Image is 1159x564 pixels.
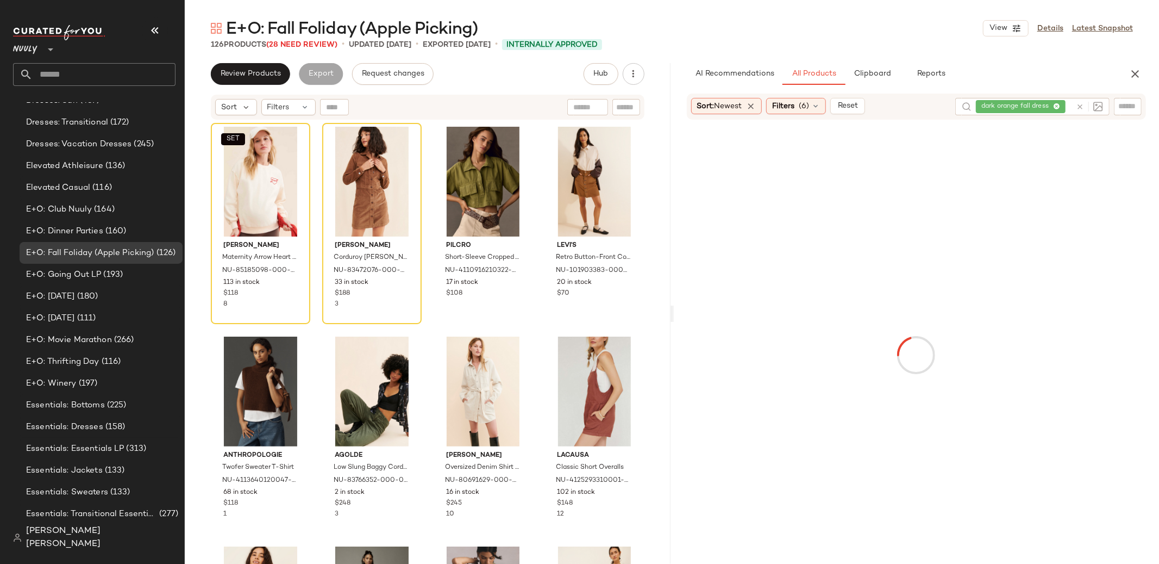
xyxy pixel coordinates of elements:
span: Retro Button-Front Corduroy Mini Skirt [556,253,630,263]
span: (116) [90,182,112,194]
span: 3 [335,301,339,308]
span: Nuuly [13,37,37,57]
span: [PERSON_NAME] [223,241,298,251]
p: Exported [DATE] [423,39,491,51]
span: Hub [593,70,608,78]
span: (172) [108,116,129,129]
span: Twofer Sweater T-Shirt [222,463,294,473]
span: 16 in stock [446,488,479,498]
span: Maternity Arrow Heart Mom Sweatshirt [222,253,297,263]
button: Hub [584,63,618,85]
img: 83766352_037_b [326,337,418,447]
span: 1 [223,511,227,518]
span: Dresses: Vacation Dresses [26,138,132,151]
span: (197) [77,377,98,390]
span: (136) [103,160,126,172]
span: Newest [715,102,742,110]
span: (245) [132,138,154,151]
span: Internally Approved [506,39,598,51]
img: svg%3e [1093,102,1103,111]
span: 17 in stock [446,278,478,288]
span: $108 [446,289,462,299]
img: svg%3e [211,23,222,34]
span: E+O: [DATE] [26,290,75,303]
span: Oversized Denim Shirt Dress [445,463,519,473]
span: Classic Short Overalls [556,463,624,473]
span: LACAUSA [557,451,631,461]
span: E+O: Fall Foliday (Apple Picking) [226,18,478,40]
span: [PERSON_NAME] [PERSON_NAME] [26,525,176,551]
span: Reset [837,102,858,110]
span: Essentials: Jackets [26,464,103,477]
span: SET [226,135,240,143]
img: cfy_white_logo.C9jOOHJF.svg [13,25,105,40]
span: E+O: Winery [26,377,77,390]
span: NU-83766352-000-037 [334,476,408,486]
span: 2 in stock [335,488,365,498]
button: Review Products [211,63,290,85]
span: NU-85185098-000-000 [222,266,297,276]
img: 80691629_013_b4 [437,337,529,447]
span: (277) [157,508,178,520]
span: Essentials: Transitional Essentials [26,508,157,520]
span: 3 [335,511,339,518]
span: Essentials: Bottoms [26,399,105,412]
span: E+O: Club Nuuly [26,203,92,216]
p: updated [DATE] [349,39,411,51]
span: $188 [335,289,350,299]
span: (133) [108,486,130,499]
span: NU-101903383-000-000 [556,266,630,276]
span: (180) [75,290,98,303]
img: svg%3e [962,102,972,111]
a: Details [1037,23,1063,34]
span: (313) [124,443,147,455]
span: 12 [557,511,564,518]
span: $118 [223,499,238,509]
span: Sort [221,102,237,113]
button: Request changes [352,63,434,85]
span: (158) [103,421,126,433]
span: E+O: Movie Marathon [26,334,112,346]
span: 102 in stock [557,488,595,498]
span: AI Recommendations [694,70,774,78]
span: [PERSON_NAME] [446,451,521,461]
span: $70 [557,289,569,299]
span: NU-4113640120047-000-029 [222,476,297,486]
span: 33 in stock [335,278,368,288]
span: (164) [92,203,115,216]
span: View [989,24,1007,33]
span: Request changes [361,70,424,78]
span: Elevated Athleisure [26,160,103,172]
span: 8 [223,301,227,308]
img: 101903383_000_b3 [548,127,640,237]
span: Essentials: Essentials LP [26,443,124,455]
button: SET [221,133,245,145]
span: $148 [557,499,573,509]
button: View [983,20,1029,36]
span: Essentials: Dresses [26,421,103,433]
span: 126 [211,41,224,49]
img: 83472076_020_b [326,127,418,237]
span: (116) [99,356,121,368]
span: $245 [446,499,462,509]
img: 4113640120047_029_b [215,337,306,447]
span: $118 [223,289,238,299]
span: E+O: [DATE] [26,312,75,325]
img: 4125293310001_081_b3 [548,337,640,447]
span: E+O: Dinner Parties [26,225,103,238]
span: 68 in stock [223,488,258,498]
span: Short-Sleeve Cropped T-Shirt [445,253,519,263]
span: (225) [105,399,127,412]
span: • [416,38,418,51]
span: Review Products [220,70,281,78]
span: (160) [103,225,127,238]
span: All Products [791,70,836,78]
span: (126) [154,247,176,259]
span: Pilcro [446,241,521,251]
span: E+O: Thrifting Day [26,356,99,368]
span: (28 Need Review) [266,41,337,49]
button: Reset [830,98,865,114]
span: Corduroy [PERSON_NAME] Mini Dress [334,253,408,263]
span: Reports [917,70,945,78]
div: Products [211,39,337,51]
